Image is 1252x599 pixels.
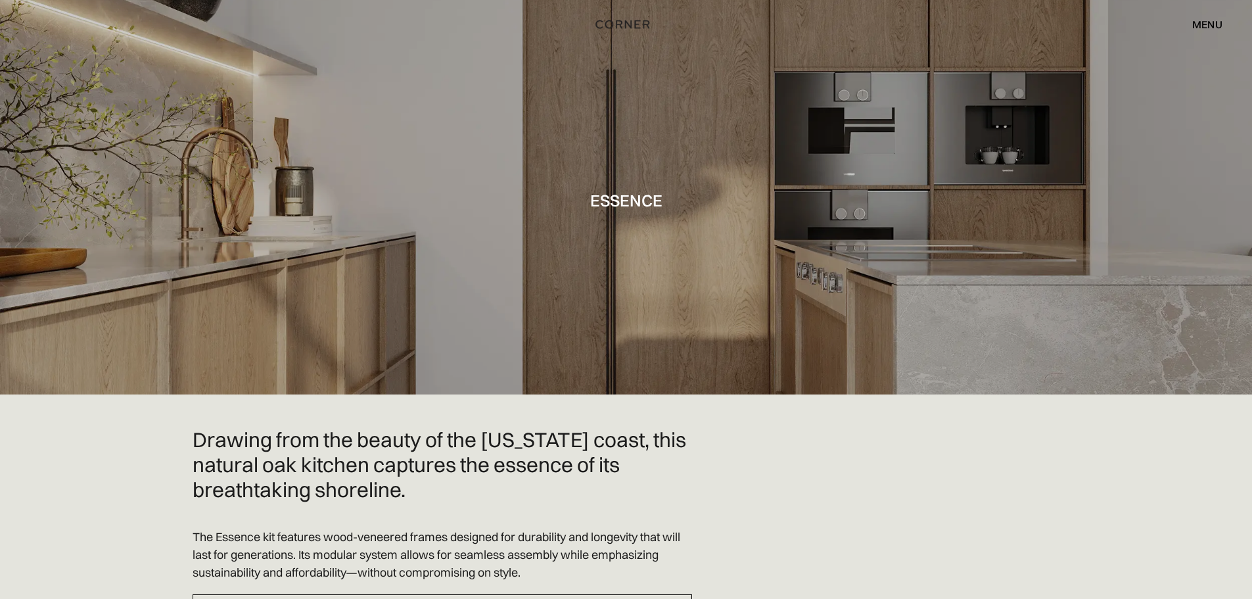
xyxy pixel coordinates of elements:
h2: Drawing from the beauty of the [US_STATE] coast, this natural oak kitchen captures the essence of... [193,427,692,502]
div: menu [1179,13,1222,36]
div: menu [1192,19,1222,30]
h1: Essence [590,191,662,209]
p: The Essence kit features wood-veneered frames designed for durability and longevity that will las... [193,528,692,581]
a: home [581,16,671,33]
